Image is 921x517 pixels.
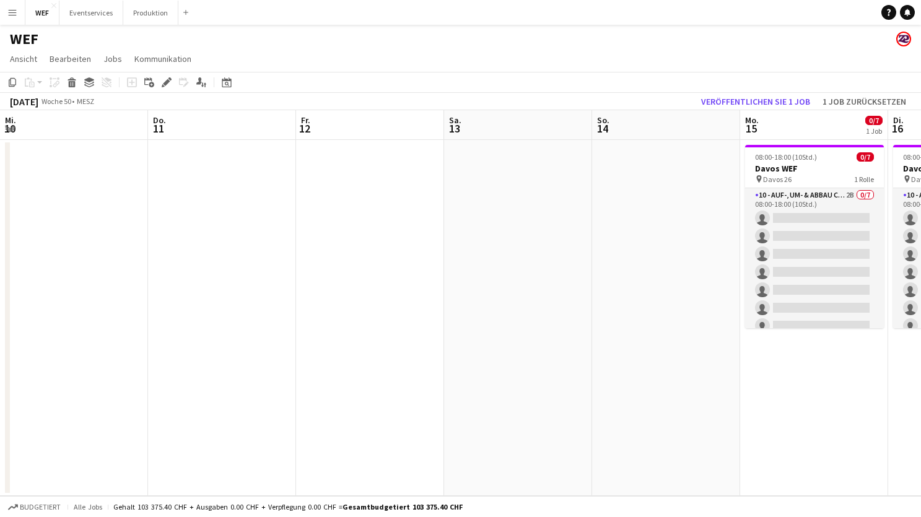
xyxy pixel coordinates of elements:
[301,115,310,126] span: Fr.
[595,121,609,136] span: 14
[854,175,874,184] span: 1 Rolle
[743,121,759,136] span: 15
[3,121,16,136] span: 10
[113,502,463,511] div: Gehalt 103 375.40 CHF + Ausgaben 0.00 CHF + Verpflegung 0.00 CHF =
[25,1,59,25] button: WEF
[134,53,191,64] span: Kommunikation
[818,93,911,110] button: 1 Job zurücksetzen
[891,121,904,136] span: 16
[73,502,103,511] span: Alle Jobs
[123,1,178,25] button: Produktion
[893,115,904,126] span: Di.
[59,1,123,25] button: Eventservices
[5,51,42,67] a: Ansicht
[866,126,882,136] div: 1 Job
[896,32,911,46] app-user-avatar: Team Zeitpol
[755,152,817,162] span: 08:00-18:00 (10Std.)
[151,121,166,136] span: 11
[103,53,122,64] span: Jobs
[745,188,884,338] app-card-role: 10 - Auf-, Um- & Abbau Crew2B0/708:00-18:00 (10Std.)
[745,145,884,328] app-job-card: 08:00-18:00 (10Std.)0/7Davos WEF Davos 261 Rolle10 - Auf-, Um- & Abbau Crew2B0/708:00-18:00 (10Std.)
[10,30,38,48] h1: WEF
[763,175,792,184] span: Davos 26
[597,115,609,126] span: So.
[50,53,91,64] span: Bearbeiten
[865,116,883,125] span: 0/7
[129,51,196,67] a: Kommunikation
[343,502,463,511] span: Gesamtbudgetiert 103 375.40 CHF
[745,163,884,174] h3: Davos WEF
[153,115,166,126] span: Do.
[696,93,815,110] button: Veröffentlichen Sie 1 Job
[10,95,38,108] div: [DATE]
[299,121,310,136] span: 12
[449,115,461,126] span: Sa.
[857,152,874,162] span: 0/7
[20,503,61,511] span: Budgetiert
[745,115,759,126] span: Mo.
[45,51,96,67] a: Bearbeiten
[447,121,461,136] span: 13
[6,500,63,514] button: Budgetiert
[77,97,94,106] div: MESZ
[98,51,127,67] a: Jobs
[41,97,72,106] span: Woche 50
[10,53,37,64] span: Ansicht
[5,115,16,126] span: Mi.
